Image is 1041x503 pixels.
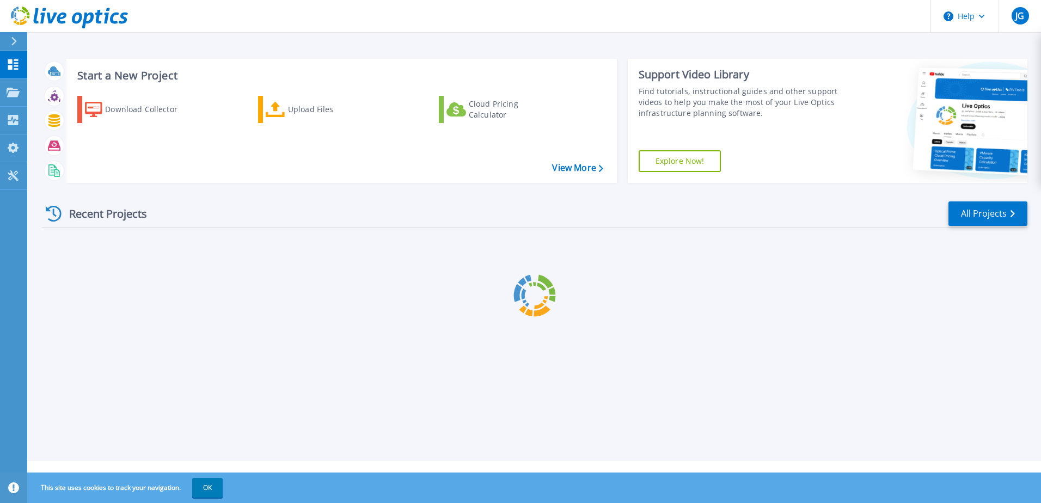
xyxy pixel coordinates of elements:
div: Download Collector [105,99,192,120]
div: Recent Projects [42,200,162,227]
div: Upload Files [288,99,375,120]
a: Explore Now! [639,150,721,172]
button: OK [192,478,223,498]
a: All Projects [948,201,1027,226]
div: Support Video Library [639,68,842,82]
span: This site uses cookies to track your navigation. [30,478,223,498]
a: Download Collector [77,96,199,123]
div: Find tutorials, instructional guides and other support videos to help you make the most of your L... [639,86,842,119]
div: Cloud Pricing Calculator [469,99,556,120]
h3: Start a New Project [77,70,603,82]
a: Upload Files [258,96,379,123]
a: Cloud Pricing Calculator [439,96,560,123]
a: View More [552,163,603,173]
span: JG [1015,11,1024,20]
